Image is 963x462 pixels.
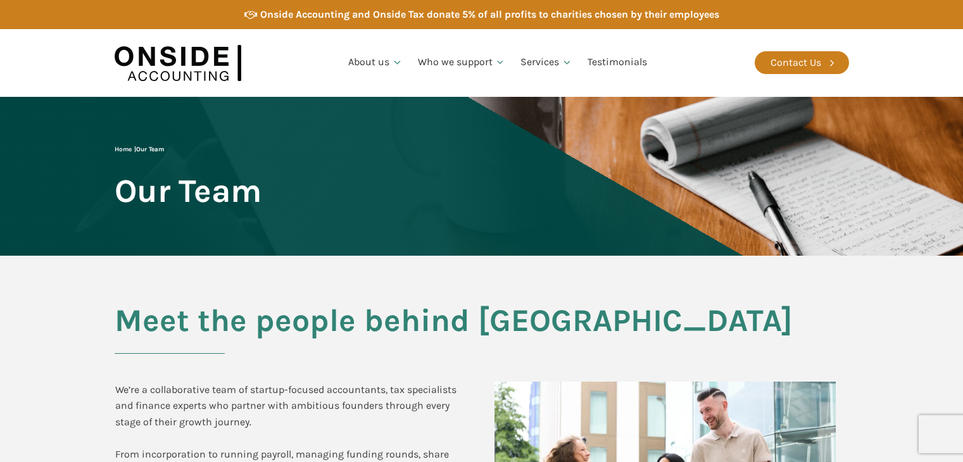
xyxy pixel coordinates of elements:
span: Our Team [136,146,164,153]
div: Onside Accounting and Onside Tax donate 5% of all profits to charities chosen by their employees [260,6,719,23]
div: Contact Us [771,54,821,71]
a: Testimonials [580,41,655,84]
a: Home [115,146,132,153]
a: Contact Us [755,51,849,74]
a: Services [513,41,580,84]
img: Onside Accounting [115,39,241,87]
span: Our Team [115,173,261,208]
a: Who we support [410,41,513,84]
a: About us [341,41,410,84]
h2: Meet the people behind [GEOGRAPHIC_DATA] [115,303,849,354]
span: | [115,146,164,153]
